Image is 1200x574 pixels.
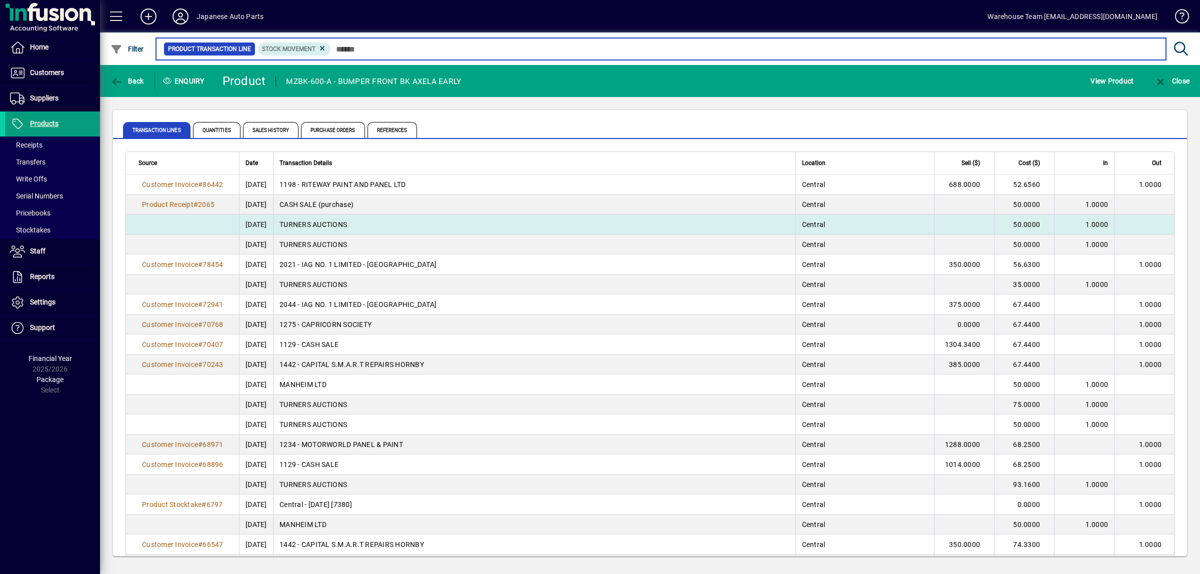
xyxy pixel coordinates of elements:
[30,272,54,280] span: Reports
[802,460,825,468] span: Central
[802,320,825,328] span: Central
[994,494,1054,514] td: 0.0000
[206,500,223,508] span: 6797
[198,360,202,368] span: #
[138,299,227,310] a: Customer Invoice#72941
[193,200,198,208] span: #
[802,280,825,288] span: Central
[108,72,146,90] button: Back
[30,68,64,76] span: Customers
[168,44,251,54] span: Product Transaction Line
[994,474,1054,494] td: 93.1600
[994,314,1054,334] td: 67.4400
[802,157,928,168] div: Location
[198,320,202,328] span: #
[273,494,795,514] td: Central - [DATE] [7380]
[198,200,214,208] span: 2065
[1139,180,1162,188] span: 1.0000
[367,122,417,138] span: References
[138,439,227,450] a: Customer Invoice#68971
[802,360,825,368] span: Central
[5,136,100,153] a: Receipts
[138,259,227,270] a: Customer Invoice#78454
[273,194,795,214] td: CASH SALE (purchase)
[5,290,100,315] a: Settings
[994,354,1054,374] td: 67.4400
[961,157,980,168] span: Sell ($)
[1139,300,1162,308] span: 1.0000
[1152,157,1161,168] span: Out
[802,157,825,168] span: Location
[202,460,223,468] span: 68896
[802,340,825,348] span: Central
[301,122,365,138] span: Purchase Orders
[239,334,273,354] td: [DATE]
[108,40,146,58] button: Filter
[994,334,1054,354] td: 67.4400
[132,7,164,25] button: Add
[138,499,226,510] a: Product Stocktake#6797
[10,192,63,200] span: Serial Numbers
[994,454,1054,474] td: 68.2500
[239,474,273,494] td: [DATE]
[30,247,45,255] span: Staff
[142,440,198,448] span: Customer Invoice
[286,73,461,89] div: MZBK-600-A - BUMPER FRONT BK AXELA EARLY
[5,239,100,264] a: Staff
[1139,440,1162,448] span: 1.0000
[110,45,144,53] span: Filter
[202,540,223,548] span: 66547
[273,514,795,534] td: MANHEIM LTD
[934,534,994,554] td: 350.0000
[802,400,825,408] span: Central
[1018,157,1040,168] span: Cost ($)
[1152,72,1192,90] button: Close
[1090,73,1133,89] span: View Product
[934,254,994,274] td: 350.0000
[273,254,795,274] td: 2021 - IAG NO. 1 LIMITED - [GEOGRAPHIC_DATA]
[279,157,332,168] span: Transaction Details
[934,314,994,334] td: 0.0000
[138,359,227,370] a: Customer Invoice#70243
[142,300,198,308] span: Customer Invoice
[36,375,63,383] span: Package
[1085,400,1108,408] span: 1.0000
[239,234,273,254] td: [DATE]
[1085,380,1108,388] span: 1.0000
[5,35,100,60] a: Home
[245,157,258,168] span: Date
[273,474,795,494] td: TURNERS AUCTIONS
[802,260,825,268] span: Central
[273,534,795,554] td: 1442 - CAPITAL S.M.A.R.T REPAIRS HORNBY
[1000,157,1049,168] div: Cost ($)
[239,354,273,374] td: [DATE]
[138,179,227,190] a: Customer Invoice#86442
[239,274,273,294] td: [DATE]
[273,394,795,414] td: TURNERS AUCTIONS
[1085,200,1108,208] span: 1.0000
[994,534,1054,554] td: 74.3300
[1144,72,1200,90] app-page-header-button: Close enquiry
[239,214,273,234] td: [DATE]
[1139,500,1162,508] span: 1.0000
[10,141,42,149] span: Receipts
[196,8,263,24] div: Japanese Auto Parts
[142,200,193,208] span: Product Receipt
[802,200,825,208] span: Central
[1085,480,1108,488] span: 1.0000
[994,234,1054,254] td: 50.0000
[110,77,144,85] span: Back
[10,226,50,234] span: Stocktakes
[202,260,223,268] span: 78454
[202,300,223,308] span: 72941
[994,434,1054,454] td: 68.2500
[802,440,825,448] span: Central
[934,174,994,194] td: 688.0000
[273,374,795,394] td: MANHEIM LTD
[1085,420,1108,428] span: 1.0000
[262,45,315,52] span: Stock movement
[1085,240,1108,248] span: 1.0000
[1139,360,1162,368] span: 1.0000
[1167,2,1187,34] a: Knowledge Base
[994,254,1054,274] td: 56.6300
